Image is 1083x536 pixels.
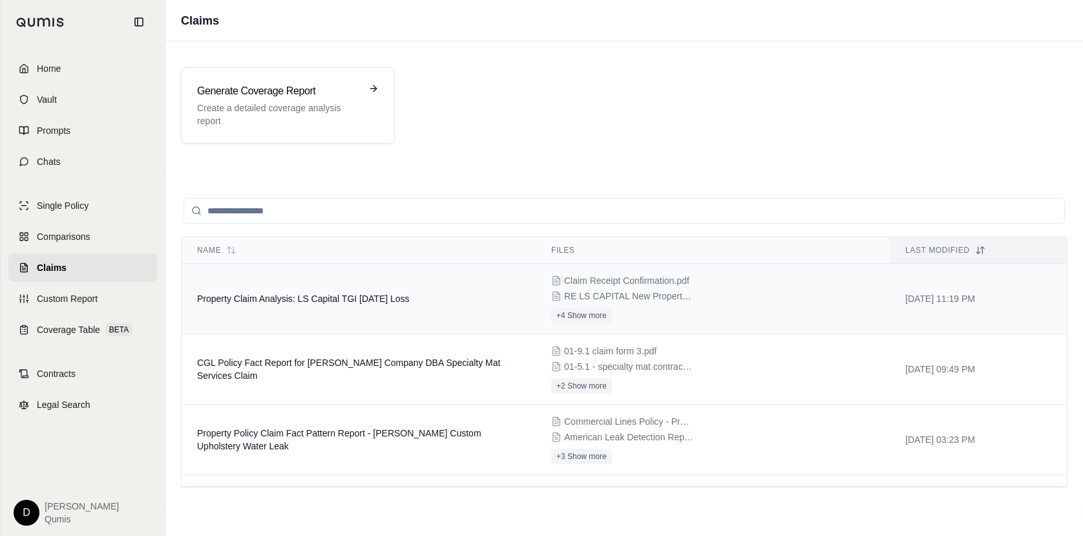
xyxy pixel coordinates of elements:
[16,17,65,27] img: Qumis Logo
[37,292,98,305] span: Custom Report
[551,378,612,394] button: +2 Show more
[197,294,410,304] span: Property Claim Analysis: LS Capital TGI Friday's Loss
[536,237,890,264] th: Files
[37,199,89,212] span: Single Policy
[564,486,693,498] span: 01-5.1 - specialty mat contract 3.pdf
[37,124,70,137] span: Prompts
[905,245,1051,255] div: Last modified
[37,230,90,243] span: Comparisons
[129,12,149,32] button: Collapse sidebar
[551,308,612,323] button: +4 Show more
[14,500,39,526] div: D
[8,222,157,251] a: Comparisons
[197,83,361,99] h3: Generate Coverage Report
[8,116,157,145] a: Prompts
[890,264,1067,334] td: [DATE] 11:19 PM
[37,155,61,168] span: Chats
[8,284,157,313] a: Custom Report
[8,359,157,388] a: Contracts
[37,261,67,274] span: Claims
[8,316,157,344] a: Coverage TableBETA
[181,12,219,30] h1: Claims
[105,323,132,336] span: BETA
[45,500,119,513] span: [PERSON_NAME]
[197,358,500,381] span: CGL Policy Fact Report for E J Rohn Company DBA Specialty Mat Services Claim
[8,147,157,176] a: Chats
[564,431,693,444] span: American Leak Detection Report.pdf
[551,449,612,464] button: +3 Show more
[37,398,90,411] span: Legal Search
[45,513,119,526] span: Qumis
[890,405,1067,475] td: [DATE] 03:23 PM
[37,93,57,106] span: Vault
[8,191,157,220] a: Single Policy
[8,253,157,282] a: Claims
[564,415,693,428] span: Commercial Lines Policy - Property.pdf
[37,323,100,336] span: Coverage Table
[8,391,157,419] a: Legal Search
[8,85,157,114] a: Vault
[197,245,520,255] div: Name
[564,290,693,303] span: RE LS CAPITAL New Property Claim Master PKG wTravelers .pdf
[564,274,689,287] span: Claim Receipt Confirmation.pdf
[197,102,361,127] p: Create a detailed coverage analysis report
[8,54,157,83] a: Home
[37,62,61,75] span: Home
[890,334,1067,405] td: [DATE] 09:49 PM
[564,345,657,358] span: 01-9.1 claim form 3.pdf
[37,367,76,380] span: Contracts
[564,360,693,373] span: 01-5.1 - specialty mat contract 3.pdf
[197,428,481,451] span: Property Policy Claim Fact Pattern Report - Marroquin Custom Upholstery Water Leak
